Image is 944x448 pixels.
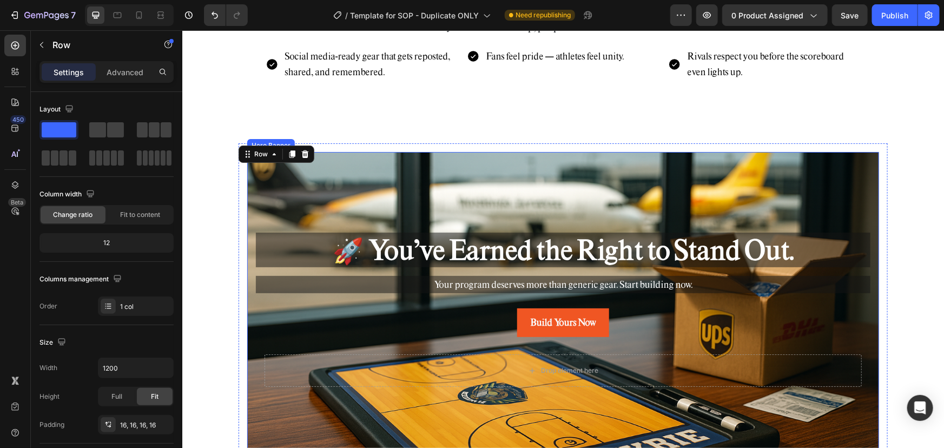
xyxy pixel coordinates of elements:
[345,10,348,21] span: /
[907,395,933,421] div: Open Intercom Messenger
[731,10,803,21] span: 0 product assigned
[4,4,81,26] button: 7
[70,119,88,129] div: Row
[348,286,414,298] strong: Build Yours Now
[516,10,571,20] span: Need republishing
[841,11,859,20] span: Save
[98,358,173,378] input: Auto
[71,9,76,22] p: 7
[67,110,110,120] div: Hero Banner
[75,247,687,262] p: Your program deserves more than generic gear. Start building now.
[54,210,93,220] span: Change ratio
[39,187,97,202] div: Column width
[120,210,160,220] span: Fit to content
[204,4,248,26] div: Undo/Redo
[182,30,944,448] iframe: To enrich screen reader interactions, please activate Accessibility in Grammarly extension settings
[39,301,57,311] div: Order
[335,278,427,307] button: <p><strong>Build Yours Now</strong></p>
[151,202,611,236] strong: 🚀 You’ve Earned the Right to Stand Out.
[10,115,26,124] div: 450
[722,4,828,26] button: 0 product assigned
[65,122,697,446] div: Background Image
[39,102,76,117] div: Layout
[359,336,416,345] div: Drop element here
[52,38,144,51] p: Row
[39,363,57,373] div: Width
[832,4,868,26] button: Save
[42,235,171,251] div: 12
[39,272,124,287] div: Columns management
[881,10,908,21] div: Publish
[350,10,479,21] span: Template for SOP - Duplicate ONLY
[120,420,171,430] div: 16, 16, 16, 16
[111,392,122,401] span: Full
[39,335,68,350] div: Size
[39,392,60,401] div: Height
[120,302,171,312] div: 1 col
[39,420,64,430] div: Padding
[54,67,84,78] p: Settings
[872,4,917,26] button: Publish
[107,67,143,78] p: Advanced
[8,198,26,207] div: Beta
[151,392,159,401] span: Fit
